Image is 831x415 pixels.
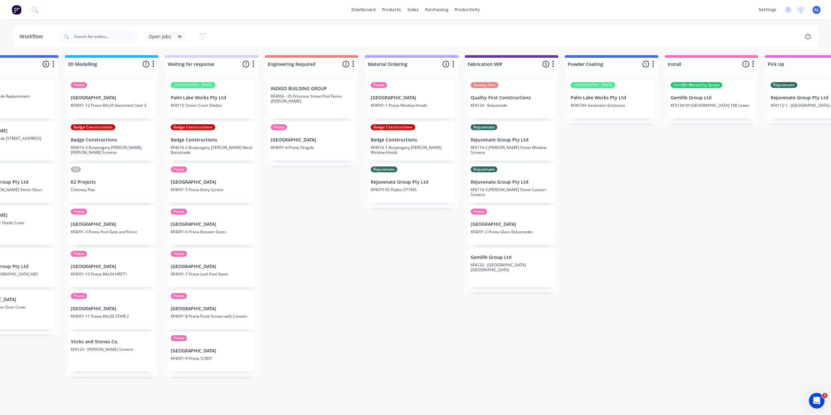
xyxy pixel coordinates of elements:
p: Quality First Constructions [471,95,552,101]
div: Rejuvenate [471,124,497,130]
p: Badge Constructions [171,137,253,143]
p: [GEOGRAPHIC_DATA] [171,264,253,269]
div: [GEOGRAPHIC_DATA]Palm Lake Works Pty LtdKF4074A Generator Enclosure [568,79,655,118]
div: Prana[GEOGRAPHIC_DATA]KF4091-2 Prana Glass Balustrades [468,206,555,245]
div: Prana [171,209,187,214]
p: [GEOGRAPHIC_DATA] [471,222,552,227]
div: Prana [71,293,87,299]
p: Badge Constructions [371,137,453,143]
div: RejuvenateRejuvenate Group Pty LtdKF4070-05 Pialba CP PMS [368,164,455,203]
div: Workflow [19,33,46,41]
p: KF4091-12 Prana BAL05 Basement Stair 3 [71,103,153,108]
p: KF4114-2 [PERSON_NAME] Street Window Screens [471,145,552,155]
p: INDIGO BUILDING GROUP [271,86,353,92]
p: Chimney Flue [71,187,153,192]
div: Sticks and Stones Co.KF4123 - [PERSON_NAME] Screens [68,333,155,372]
p: KF4115 Tennis Court Shelter [171,103,253,108]
p: Rejuvenate Group Pty Ltd [471,179,552,185]
p: KF4091-9 Prana SCR05 [171,356,253,361]
div: Rejuvenate [471,166,497,172]
p: KF4114-3 [PERSON_NAME] Street Carport Screens [471,187,552,197]
p: Badge Constructions [71,137,153,143]
div: productivity [452,5,483,15]
p: KF4016-2 Burpengary [PERSON_NAME] Mesh Balustrade [171,145,253,155]
img: Factory [12,5,21,15]
p: KF4016-3 Burpengary [PERSON_NAME] [PERSON_NAME] Screens [71,145,153,155]
p: KF4006 - 35 Primrose Street Pool Fence [PERSON_NAME] [271,94,353,104]
div: K2K2 ProjectsChimney Flue [68,164,155,203]
span: AL [814,7,819,13]
div: Prana[GEOGRAPHIC_DATA]KF4091-4 Prana Pergola [268,122,355,161]
div: [GEOGRAPHIC_DATA]Palm Lake Works Pty LtdKF4115 Tennis Court Shelter [168,79,255,118]
p: [GEOGRAPHIC_DATA] [171,179,253,185]
p: [GEOGRAPHIC_DATA] [271,137,353,143]
div: Prana [471,209,487,214]
div: Prana [171,293,187,299]
div: Prana[GEOGRAPHIC_DATA]KF4091-9 Prana SCR05 [168,333,255,372]
div: Gemlife Maroochy Quays [671,82,722,88]
div: Prana [71,251,87,257]
div: products [379,5,404,15]
div: Badge Constructions [171,124,215,130]
p: KF4091-1 Prana Window Hoods [371,103,453,108]
div: purchasing [422,5,452,15]
p: KF4091-5 Prana Entry Screen [171,187,253,192]
p: [GEOGRAPHIC_DATA] [71,222,153,227]
div: Badge ConstructionsBadge ConstructionsKF4016-1 Burpengary [PERSON_NAME] Window Hoods [368,122,455,161]
p: KF3134-09 [GEOGRAPHIC_DATA] 188 Lower [671,103,752,108]
div: Prana [171,251,187,257]
p: Rejuvenate Group Pty Ltd [371,179,453,185]
div: Prana[GEOGRAPHIC_DATA]KF4091-5 Prana Entry Screen [168,164,255,203]
p: Palm Lake Works Pty Ltd [571,95,652,101]
div: [GEOGRAPHIC_DATA] [571,82,615,88]
div: Gemlife Maroochy QuaysGemlife Group LtdKF3134-09 [GEOGRAPHIC_DATA] 188 Lower [668,79,755,118]
div: Prana [371,82,387,88]
p: KF4091-10 Prana BAL04 HRST1 [71,272,153,276]
p: [GEOGRAPHIC_DATA] [71,264,153,269]
p: [GEOGRAPHIC_DATA] [71,95,153,101]
div: Badge ConstructionsBadge ConstructionsKF4016-2 Burpengary [PERSON_NAME] Mesh Balustrade [168,122,255,161]
div: [GEOGRAPHIC_DATA] [171,82,215,88]
p: Gemlife Group Ltd [471,255,552,260]
div: settings [755,5,780,15]
div: Rejuvenate [371,166,397,172]
div: Prana [71,209,87,214]
div: Prana[GEOGRAPHIC_DATA]KF4091-3 Prana Pool Gate and Fence [68,206,155,245]
div: Quality FirstQuality First ConstructionsKF4124 - Balustrade [468,79,555,118]
p: KF4132 - [GEOGRAPHIC_DATA] [GEOGRAPHIC_DATA] [471,262,552,272]
p: KF4016-1 Burpengary [PERSON_NAME] Window Hoods [371,145,453,155]
p: K2 Projects [71,179,153,185]
div: Prana [71,82,87,88]
p: KF4123 - [PERSON_NAME] Screens [71,347,153,352]
div: Prana[GEOGRAPHIC_DATA]KF4091-8 Prana Front Screen with Coreten [168,290,255,329]
div: Prana[GEOGRAPHIC_DATA]KF4091-1 Prana Window Hoods [368,79,455,118]
div: sales [404,5,422,15]
div: Prana [171,166,187,172]
div: K2 [71,166,81,172]
span: 2 [822,393,827,398]
p: [GEOGRAPHIC_DATA] [171,348,253,354]
div: Prana[GEOGRAPHIC_DATA]KF4091-7 Prana Leaf Pool Gates [168,248,255,287]
iframe: Intercom live chat [809,393,825,409]
div: Prana[GEOGRAPHIC_DATA]KF4091-6 Prana Booster Gates [168,206,255,245]
div: RejuvenateRejuvenate Group Pty LtdKF4114-2 [PERSON_NAME] Street Window Screens [468,122,555,161]
p: KF4091-2 Prana Glass Balustrades [471,229,552,234]
div: Prana[GEOGRAPHIC_DATA]KF4091-12 Prana BAL05 Basement Stair 3 [68,79,155,118]
div: Quality First [471,82,498,88]
p: KF4091-3 Prana Pool Gate and Fence [71,229,153,234]
p: Rejuvenate Group Pty Ltd [471,137,552,143]
p: KF4091-8 Prana Front Screen with Coreten [171,314,253,319]
div: Rejuvenate [771,82,797,88]
div: INDIGO BUILDING GROUPKF4006 - 35 Primrose Street Pool Fence [PERSON_NAME] [268,79,355,118]
p: KF4091-11 Prana BAL06 STAIR 2 [71,314,153,319]
p: KF4091-4 Prana Pergola [271,145,353,150]
p: Gemlife Group Ltd [671,95,752,101]
div: Prana[GEOGRAPHIC_DATA]KF4091-10 Prana BAL04 HRST1 [68,248,155,287]
p: KF4074A Generator Enclosure [571,103,652,108]
input: Search for orders... [74,30,138,43]
div: Prana [271,124,287,130]
a: dashboard [348,5,379,15]
div: Badge Constructions [71,124,115,130]
div: Badge ConstructionsBadge ConstructionsKF4016-3 Burpengary [PERSON_NAME] [PERSON_NAME] Screens [68,122,155,161]
p: KF4091-6 Prana Booster Gates [171,229,253,234]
